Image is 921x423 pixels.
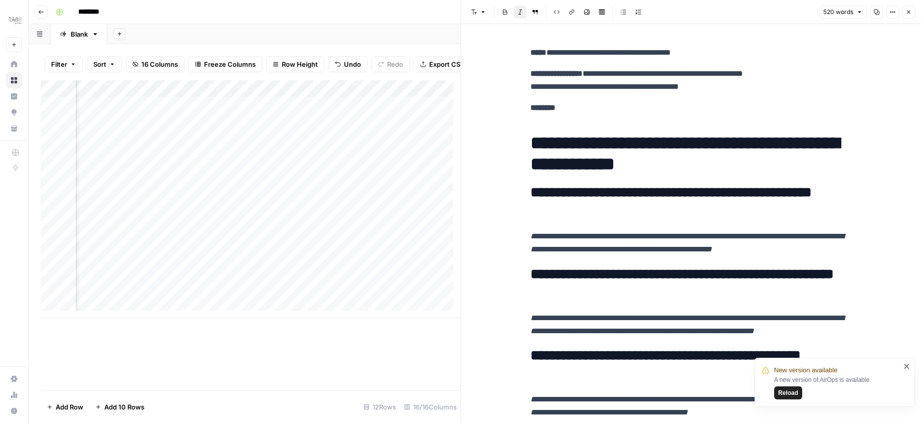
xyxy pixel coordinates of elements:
span: Reload [778,388,798,397]
a: Blank [51,24,107,44]
button: Redo [372,56,410,72]
span: Sort [93,59,106,69]
button: Freeze Columns [189,56,262,72]
span: Export CSV [429,59,465,69]
span: Add 10 Rows [104,402,144,412]
button: Sort [87,56,122,72]
a: Usage [6,387,22,403]
span: Redo [387,59,403,69]
a: Browse [6,72,22,88]
div: 12 Rows [359,399,400,415]
button: Filter [45,56,83,72]
img: Dash Logo [6,12,24,30]
button: Undo [328,56,367,72]
span: Row Height [282,59,318,69]
button: 16 Columns [126,56,185,72]
a: Home [6,56,22,72]
a: Insights [6,88,22,104]
button: Add Row [41,399,89,415]
button: Help + Support [6,403,22,419]
button: Workspace: Dash [6,8,22,33]
button: 520 words [819,6,867,19]
button: Add 10 Rows [89,399,150,415]
div: 16/16 Columns [400,399,461,415]
span: Undo [344,59,361,69]
a: Opportunities [6,104,22,120]
button: Export CSV [414,56,471,72]
div: A new version of AirOps is available. [774,375,900,399]
span: Filter [51,59,67,69]
span: 16 Columns [141,59,178,69]
button: Row Height [266,56,324,72]
button: Reload [774,386,802,399]
span: New version available [774,365,837,375]
span: Add Row [56,402,83,412]
div: Blank [71,29,88,39]
button: close [903,362,910,370]
span: Freeze Columns [204,59,256,69]
a: Settings [6,371,22,387]
a: Your Data [6,120,22,136]
span: 520 words [823,8,853,17]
